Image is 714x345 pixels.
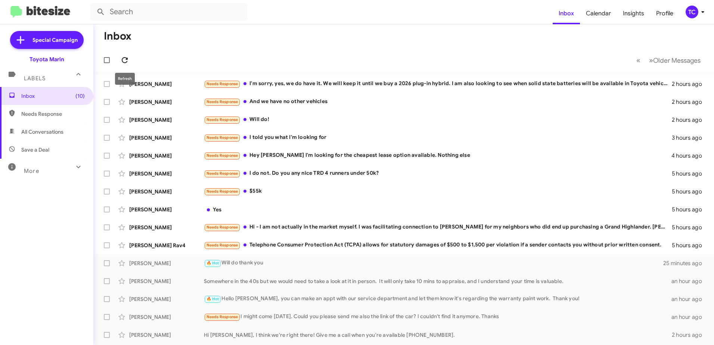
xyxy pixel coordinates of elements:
div: $55k [204,187,672,196]
div: Will do thank you [204,259,663,267]
div: 5 hours ago [672,224,708,231]
input: Search [90,3,247,21]
div: [PERSON_NAME] [129,98,204,106]
div: [PERSON_NAME] [129,313,204,321]
span: » [649,56,653,65]
span: (10) [75,92,85,100]
div: 5 hours ago [672,188,708,195]
div: 2 hours ago [672,331,708,339]
a: Special Campaign [10,31,84,49]
span: Special Campaign [32,36,78,44]
div: And we have no other vehicles [204,97,672,106]
span: « [636,56,640,65]
div: [PERSON_NAME] [129,152,204,159]
span: Inbox [21,92,85,100]
div: [PERSON_NAME] [129,134,204,142]
div: Toyota Marin [30,56,64,63]
div: [PERSON_NAME] [129,206,204,213]
div: 5 hours ago [672,242,708,249]
div: [PERSON_NAME] Rav4 [129,242,204,249]
div: Hi - I am not actually in the market myself. I was facilitating connection to [PERSON_NAME] for m... [204,223,672,231]
h1: Inbox [104,30,131,42]
div: 5 hours ago [672,170,708,177]
div: Hey [PERSON_NAME] I'm looking for the cheapest lease option available. Nothing else [204,151,671,160]
div: I do not. Do you any nice TRD 4 runners under 50k? [204,169,672,178]
div: 5 hours ago [672,206,708,213]
div: [PERSON_NAME] [129,188,204,195]
span: Older Messages [653,56,701,65]
span: 🔥 Hot [207,296,219,301]
div: 2 hours ago [672,116,708,124]
div: 25 minutes ago [663,259,708,267]
div: [PERSON_NAME] [129,224,204,231]
span: Needs Response [207,243,238,248]
div: I might come [DATE]. Could you please send me also the link of the car? I couldn't find it anymor... [204,313,671,321]
button: TC [679,6,706,18]
span: Save a Deal [21,146,49,153]
a: Calendar [580,3,617,24]
span: Labels [24,75,46,82]
span: Needs Response [207,81,238,86]
a: Profile [650,3,679,24]
span: Needs Response [207,189,238,194]
div: [PERSON_NAME] [129,80,204,88]
div: [PERSON_NAME] [129,295,204,303]
span: All Conversations [21,128,63,136]
div: Will do! [204,115,672,124]
div: I told you what I'm looking for [204,133,672,142]
a: Inbox [553,3,580,24]
span: More [24,168,39,174]
a: Insights [617,3,650,24]
span: Needs Response [207,171,238,176]
button: Next [645,53,705,68]
div: Hello [PERSON_NAME], you can make an appt with our service department and let them know it's rega... [204,295,671,303]
button: Previous [632,53,645,68]
div: an hour ago [671,277,708,285]
div: [PERSON_NAME] [129,331,204,339]
div: Yes [204,206,672,213]
span: Needs Response [207,153,238,158]
div: Refresh [115,73,135,85]
div: 4 hours ago [671,152,708,159]
div: [PERSON_NAME] [129,116,204,124]
div: Hi [PERSON_NAME], I think we're right there! Give me a call when you're available [PHONE_NUMBER]. [204,331,672,339]
span: Needs Response [207,135,238,140]
span: Needs Response [207,99,238,104]
span: 🔥 Hot [207,261,219,265]
div: 2 hours ago [672,98,708,106]
div: I'm sorry, yes, we do have it. We will keep it until we buy a 2026 plug-in hybrid. I am also look... [204,80,672,88]
div: 3 hours ago [672,134,708,142]
div: Somewhere in the 40s but we would need to take a look at it in person. It will only take 10 mins ... [204,277,671,285]
span: Needs Response [21,110,85,118]
div: TC [686,6,698,18]
div: an hour ago [671,295,708,303]
span: Needs Response [207,117,238,122]
div: [PERSON_NAME] [129,259,204,267]
div: 2 hours ago [672,80,708,88]
div: an hour ago [671,313,708,321]
span: Needs Response [207,314,238,319]
span: Needs Response [207,225,238,230]
nav: Page navigation example [632,53,705,68]
div: [PERSON_NAME] [129,277,204,285]
div: Telephone Consumer Protection Act (TCPA) allows for statutory damages of $500 to $1,500 per viola... [204,241,672,249]
div: [PERSON_NAME] [129,170,204,177]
